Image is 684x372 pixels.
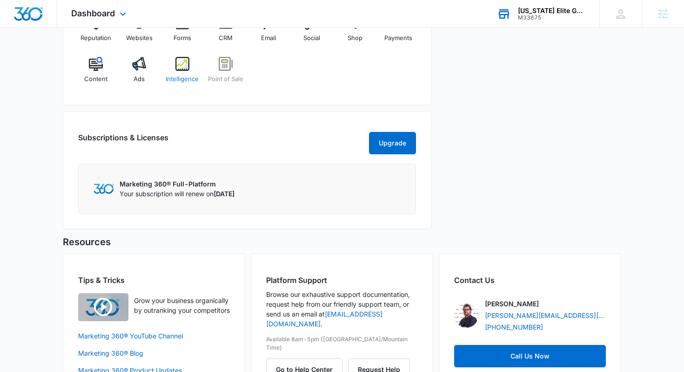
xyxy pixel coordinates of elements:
span: Payments [384,34,412,43]
span: Ads [134,75,145,84]
a: Point of Sale [208,57,243,90]
span: Reputation [80,34,111,43]
a: Marketing 360® Blog [78,348,230,358]
img: Quick Overview Video [78,293,128,321]
img: Thomas Baron [454,303,478,328]
a: Shop [337,16,373,49]
span: Point of Sale [208,75,243,84]
p: [PERSON_NAME] [485,299,539,309]
h2: Subscriptions & Licenses [78,132,168,151]
a: Reputation [78,16,114,49]
span: Forms [174,34,191,43]
a: Forms [165,16,201,49]
a: [PERSON_NAME][EMAIL_ADDRESS][PERSON_NAME][DOMAIN_NAME] [485,310,606,320]
span: Email [261,34,276,43]
p: Browse our exhaustive support documentation, request help from our friendly support team, or send... [266,289,418,329]
h2: Tips & Tricks [78,275,230,286]
a: Ads [121,57,157,90]
a: Content [78,57,114,90]
span: Content [84,75,107,84]
p: Marketing 360® Full-Platform [120,179,235,189]
p: Available 8am-5pm ([GEOGRAPHIC_DATA]/Mountain Time) [266,335,418,352]
span: Websites [126,34,153,43]
span: [DATE] [214,190,235,198]
a: Websites [121,16,157,49]
a: Payments [380,16,416,49]
a: Intelligence [165,57,201,90]
button: Upgrade [369,132,416,154]
h2: Platform Support [266,275,418,286]
span: Social [303,34,320,43]
a: Call Us Now [454,345,606,367]
div: account name [518,7,586,14]
span: Dashboard [71,8,115,18]
a: CRM [208,16,243,49]
a: Email [251,16,287,49]
span: Intelligence [166,75,199,84]
p: Grow your business organically by outranking your competitors [134,296,230,315]
img: Marketing 360 Logo [94,184,114,193]
div: account id [518,14,586,21]
h5: Resources [63,235,621,249]
a: [PHONE_NUMBER] [485,322,543,332]
a: Social [294,16,330,49]
span: Shop [348,34,362,43]
h2: Contact Us [454,275,606,286]
a: Marketing 360® YouTube Channel [78,331,230,341]
span: CRM [219,34,233,43]
p: Your subscription will renew on [120,189,235,199]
